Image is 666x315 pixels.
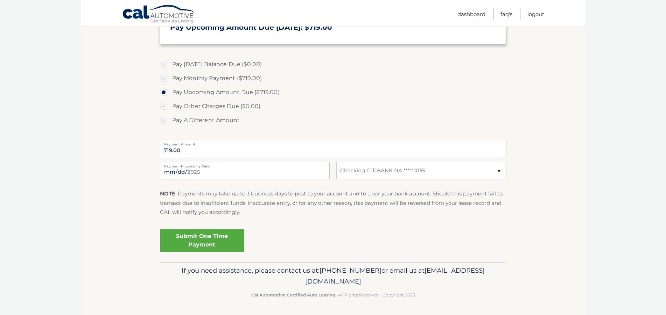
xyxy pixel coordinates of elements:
a: Submit One Time Payment [160,229,244,252]
a: Cal Automotive [122,5,196,25]
a: FAQ's [500,8,512,20]
p: : Payments may take up to 3 business days to post to your account and to clear your bank account.... [160,189,506,217]
input: Payment Date [160,162,330,179]
label: Pay A Different Amount [160,113,506,127]
span: [PHONE_NUMBER] [320,266,381,274]
label: Pay Upcoming Amount Due ($719.00) [160,85,506,99]
strong: NOTE [160,190,175,197]
label: Pay [DATE] Balance Due ($0.00) [160,57,506,71]
a: Logout [527,8,544,20]
label: Payment Processing Date [160,162,330,167]
p: If you need assistance, please contact us at: or email us at [164,265,502,287]
label: Pay Other Charges Due ($0.00) [160,99,506,113]
label: Pay Monthly Payment ($719.00) [160,71,506,85]
h3: Pay Upcoming Amount Due [DATE]: $719.00 [170,23,496,32]
label: Payment Amount [160,140,506,145]
p: - All Rights Reserved - Copyright 2025 [164,291,502,299]
a: Dashboard [457,8,485,20]
input: Payment Amount [160,140,506,157]
strong: Cal Automotive Certified Auto Leasing [251,292,335,298]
